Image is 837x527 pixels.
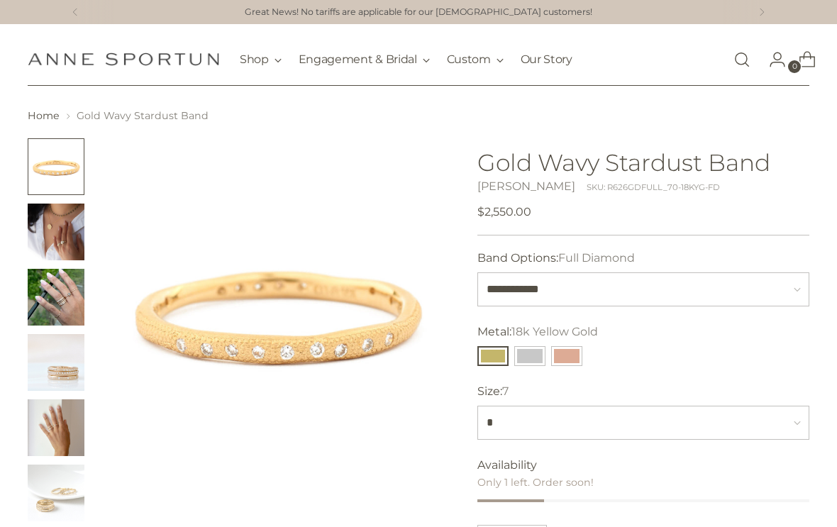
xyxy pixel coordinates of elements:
[477,250,635,267] label: Band Options:
[788,60,801,73] span: 0
[28,109,809,123] nav: breadcrumbs
[28,52,219,66] a: Anne Sportun Fine Jewellery
[245,6,592,19] a: Great News! No tariffs are applicable for our [DEMOGRAPHIC_DATA] customers!
[28,109,60,122] a: Home
[521,44,572,75] a: Our Story
[28,465,84,521] img: Gold Wavy Stardust Band - Anne Sportun Fine Jewellery
[28,399,84,456] button: Change image to image 5
[28,334,84,391] button: Change image to image 4
[477,150,809,175] h1: Gold Wavy Stardust Band
[477,204,531,221] span: $2,550.00
[558,251,635,265] span: Full Diamond
[728,45,756,74] a: Open search modal
[477,383,509,400] label: Size:
[28,204,84,260] button: Change image to image 2
[477,323,598,340] label: Metal:
[240,44,282,75] button: Shop
[477,457,537,474] span: Availability
[28,334,84,391] img: Gold Wavy Stardust Band - Anne Sportun Fine Jewellery
[758,45,786,74] a: Go to the account page
[787,45,816,74] a: Open cart modal
[28,269,84,326] button: Change image to image 3
[551,346,582,366] button: 14k Rose Gold
[514,346,545,366] button: 14k White Gold
[587,182,720,194] div: SKU: R626GDFULL_70-18KYG-FD
[28,138,84,195] button: Change image to image 1
[447,44,504,75] button: Custom
[77,109,209,122] span: Gold Wavy Stardust Band
[477,179,575,193] a: [PERSON_NAME]
[511,325,598,338] span: 18k Yellow Gold
[28,465,84,521] button: Change image to image 6
[299,44,430,75] button: Engagement & Bridal
[477,346,509,366] button: 18k Yellow Gold
[502,384,509,398] span: 7
[477,476,594,489] span: Only 1 left. Order soon!
[104,138,450,484] img: Gold Wavy Stardust Band - Anne Sportun Fine Jewellery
